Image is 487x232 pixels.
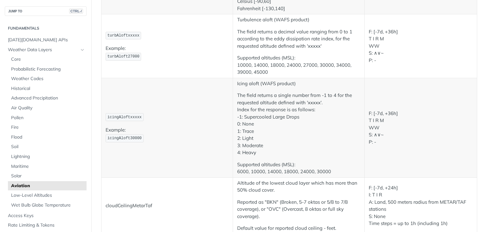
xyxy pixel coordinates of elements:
span: Probabilistic Forecasting [11,66,85,72]
p: Reported as "BKN" (Broken, 5-7 oktas or 5/8 to 7/8 coverage), or "OVC" (Overcast, 8 oktas or full... [237,199,360,220]
a: Soil [8,142,87,152]
p: Supported altitudes (MSL): 6000, 10000, 14000, 18000, 24000, 30000 [237,161,360,175]
p: Default value for reported cloud ceiling - feet. [237,225,360,232]
p: F: [-7d, +36h] T I R M WW S: ∧∨~ P: - [369,110,473,146]
p: The field returns a decimal value ranging from 0 to 1 according to the eddy dissipation rate inde... [237,28,360,50]
span: CTRL-/ [69,9,83,14]
a: Wet Bulb Globe Temperature [8,201,87,210]
a: Probabilistic Forecasting [8,65,87,74]
span: Rate Limiting & Tokens [8,222,85,229]
span: turbAloft27000 [107,54,140,59]
a: Advanced Precipitation [8,93,87,103]
a: Weather Codes [8,74,87,84]
span: [DATE][DOMAIN_NAME] APIs [8,37,85,43]
span: Air Quality [11,105,85,111]
a: Aviation [8,181,87,191]
span: Fire [11,124,85,131]
p: Icing aloft (WAFS product) [237,80,360,87]
span: icingAloftxxxxx [107,115,142,119]
p: F: [-7d, +36h] T I R M WW S: ∧∨~ P: - [369,28,473,64]
p: Turbulence aloft (WAFS product) [237,16,360,24]
a: Maritime [8,162,87,171]
span: Soil [11,144,85,150]
p: The field returns a single number from -1 to 4 for the requested altitude defined with 'xxxxx'. I... [237,92,360,156]
a: Fire [8,123,87,132]
a: Solar [8,171,87,181]
p: F: [-7d, +24h] I: T I R A: Land, 500 meters radius from METAR/TAF stations S: None Time steps = u... [369,184,473,227]
p: Altitude of the lowest cloud layer which has more than 50% cloud cover. [237,180,360,194]
span: Wet Bulb Globe Temperature [11,202,85,208]
p: Supported altitudes (MSL): 10000, 14000, 18000, 24000, 27000, 30000, 34000, 39000, 45000 [237,54,360,76]
p: Example: [106,126,229,143]
span: Core [11,56,85,63]
span: turbAloftxxxxx [107,33,140,38]
span: Historical [11,85,85,92]
span: Weather Codes [11,76,85,82]
span: Solar [11,173,85,179]
span: Aviation [11,183,85,189]
span: Lightning [11,154,85,160]
a: Flood [8,133,87,142]
h2: Fundamentals [5,25,87,31]
a: Weather Data LayersHide subpages for Weather Data Layers [5,45,87,55]
a: Access Keys [5,211,87,221]
span: Advanced Precipitation [11,95,85,101]
button: Hide subpages for Weather Data Layers [80,47,85,52]
p: cloudCeilingMetarTaf [106,202,229,209]
a: [DATE][DOMAIN_NAME] APIs [5,35,87,45]
span: Weather Data Layers [8,47,78,53]
span: Flood [11,134,85,140]
span: Pollen [11,115,85,121]
a: Core [8,55,87,64]
a: Low-Level Altitudes [8,191,87,200]
button: JUMP TOCTRL-/ [5,6,87,16]
span: Low-Level Altitudes [11,192,85,199]
p: Example: [106,45,229,61]
a: Pollen [8,113,87,123]
span: icingAloft30000 [107,136,142,140]
a: Historical [8,84,87,93]
a: Lightning [8,152,87,161]
a: Rate Limiting & Tokens [5,221,87,230]
a: Air Quality [8,103,87,113]
span: Access Keys [8,213,85,219]
span: Maritime [11,163,85,170]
